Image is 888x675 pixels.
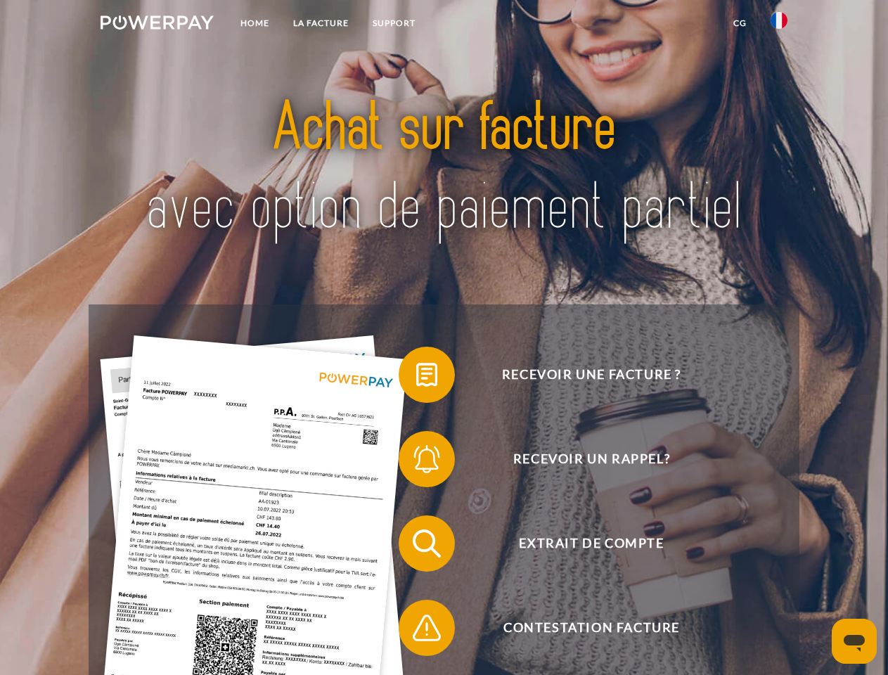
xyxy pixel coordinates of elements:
button: Contestation Facture [399,600,764,656]
span: Recevoir une facture ? [419,347,764,403]
a: CG [721,11,759,36]
button: Recevoir un rappel? [399,431,764,487]
span: Recevoir un rappel? [419,431,764,487]
button: Extrait de compte [399,515,764,572]
img: qb_bill.svg [409,357,444,392]
img: qb_warning.svg [409,610,444,645]
button: Recevoir une facture ? [399,347,764,403]
a: Home [229,11,281,36]
span: Contestation Facture [419,600,764,656]
span: Extrait de compte [419,515,764,572]
img: fr [771,12,787,29]
img: qb_bell.svg [409,442,444,477]
iframe: Bouton de lancement de la fenêtre de messagerie [832,619,877,664]
a: Support [361,11,427,36]
img: title-powerpay_fr.svg [134,67,754,269]
a: LA FACTURE [281,11,361,36]
img: qb_search.svg [409,526,444,561]
img: logo-powerpay-white.svg [101,15,214,30]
